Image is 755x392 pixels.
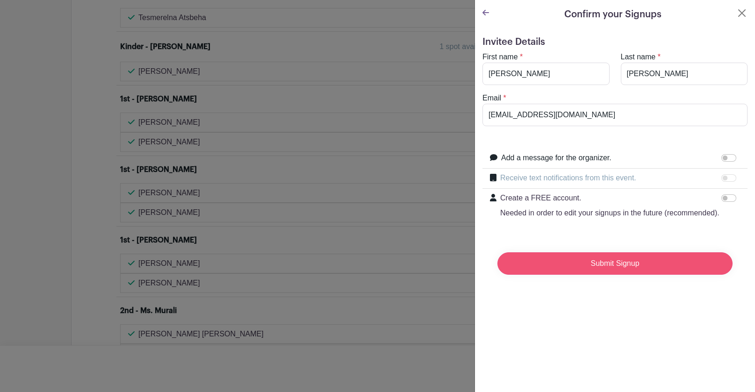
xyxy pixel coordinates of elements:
[500,172,636,184] label: Receive text notifications from this event.
[482,51,518,63] label: First name
[501,152,611,164] label: Add a message for the organizer.
[482,36,748,48] h5: Invitee Details
[500,192,719,204] p: Create a FREE account.
[482,93,501,104] label: Email
[497,252,733,275] input: Submit Signup
[621,51,656,63] label: Last name
[500,207,719,219] p: Needed in order to edit your signups in the future (recommended).
[564,7,662,21] h5: Confirm your Signups
[736,7,748,19] button: Close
